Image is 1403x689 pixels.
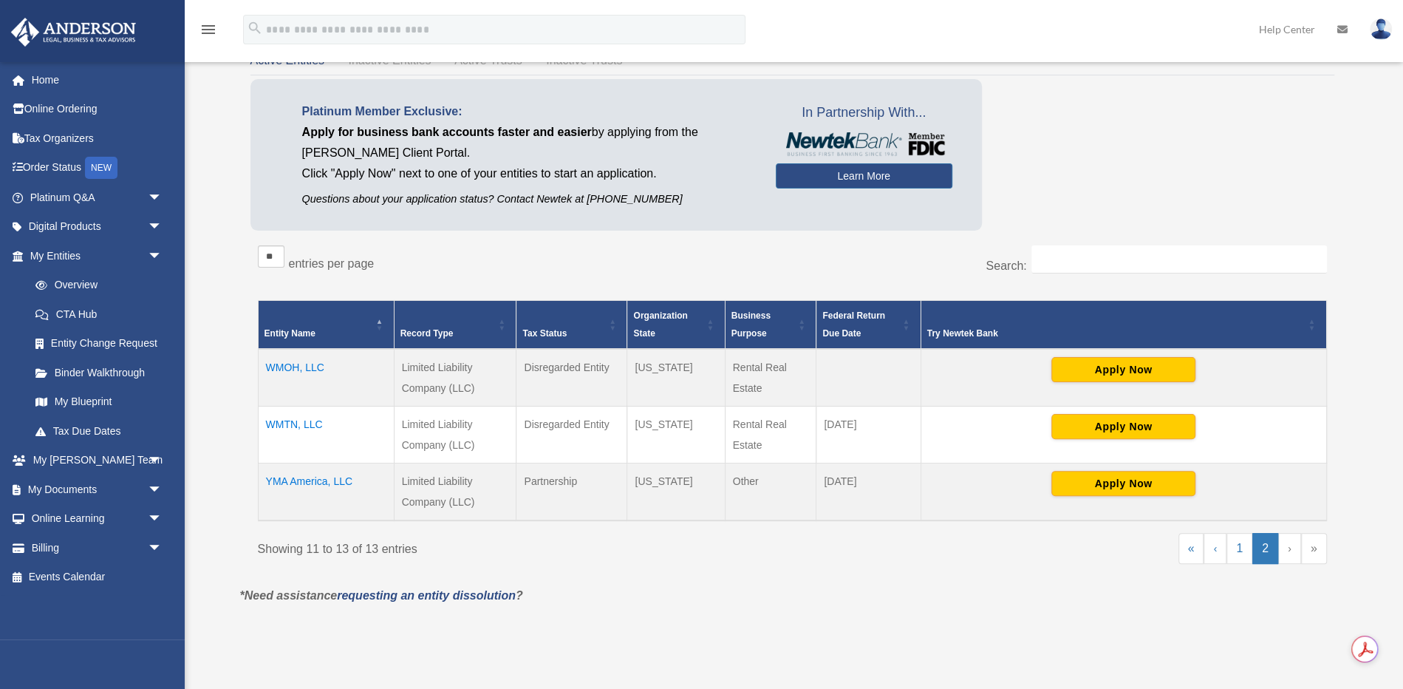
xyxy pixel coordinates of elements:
[783,132,945,156] img: NewtekBankLogoSM.png
[148,183,177,213] span: arrow_drop_down
[148,504,177,534] span: arrow_drop_down
[1370,18,1392,40] img: User Pic
[10,446,185,475] a: My [PERSON_NAME] Teamarrow_drop_down
[927,325,1304,342] div: Try Newtek Bank
[627,349,725,407] td: [US_STATE]
[921,300,1326,349] th: Try Newtek Bank : Activate to sort
[776,101,952,125] span: In Partnership With...
[10,153,185,183] a: Order StatusNEW
[633,310,687,339] span: Organization State
[1051,357,1195,382] button: Apply Now
[776,163,952,189] a: Learn More
[258,300,394,349] th: Entity Name: Activate to invert sorting
[10,563,185,592] a: Events Calendar
[258,406,394,463] td: W​MTN, LLC
[986,259,1026,272] label: Search:
[522,328,567,339] span: Tax Status
[148,446,177,476] span: arrow_drop_down
[627,463,725,520] td: [US_STATE]
[516,463,627,520] td: Partnership
[264,328,315,339] span: Entity Name
[21,271,170,300] a: Overview
[725,406,816,463] td: Rental Real Estate
[516,406,627,463] td: Disregarded Entity
[7,18,140,47] img: Anderson Advisors Platinum Portal
[21,299,177,329] a: CTA Hub
[10,123,185,153] a: Tax Organizers
[822,310,885,339] span: Federal Return Due Date
[400,328,454,339] span: Record Type
[21,416,177,446] a: Tax Due Dates
[302,163,754,184] p: Click "Apply Now" next to one of your entities to start an application.
[1051,471,1195,496] button: Apply Now
[816,300,921,349] th: Federal Return Due Date: Activate to sort
[1051,414,1195,439] button: Apply Now
[1178,533,1204,564] a: First
[199,26,217,38] a: menu
[516,300,627,349] th: Tax Status: Activate to sort
[302,126,592,138] span: Apply for business bank accounts faster and easier
[258,463,394,520] td: YMA America, LLC
[258,533,782,560] div: Showing 11 to 13 of 13 entries
[1252,533,1278,564] a: 2
[10,241,177,271] a: My Entitiesarrow_drop_down
[337,589,516,602] a: requesting an entity dissolution
[816,463,921,520] td: [DATE]
[725,349,816,407] td: Rental Real Estate
[1301,533,1327,564] a: Last
[725,463,816,520] td: Other
[199,21,217,38] i: menu
[10,504,185,534] a: Online Learningarrow_drop_down
[394,463,516,520] td: Limited Liability Company (LLC)
[148,212,177,242] span: arrow_drop_down
[816,406,921,463] td: [DATE]
[302,122,754,163] p: by applying from the [PERSON_NAME] Client Portal.
[516,349,627,407] td: Disregarded Entity
[10,183,185,212] a: Platinum Q&Aarrow_drop_down
[1226,533,1252,564] a: 1
[10,475,185,504] a: My Documentsarrow_drop_down
[85,157,117,179] div: NEW
[21,329,177,359] a: Entity Change Request
[394,406,516,463] td: Limited Liability Company (LLC)
[731,310,771,339] span: Business Purpose
[10,95,185,124] a: Online Ordering
[240,589,523,602] em: *Need assistance ?
[21,358,177,387] a: Binder Walkthrough
[258,349,394,407] td: WMOH, LLC
[627,300,725,349] th: Organization State: Activate to sort
[10,212,185,242] a: Digital Productsarrow_drop_down
[148,533,177,563] span: arrow_drop_down
[1204,533,1226,564] a: Previous
[627,406,725,463] td: [US_STATE]
[21,387,177,417] a: My Blueprint
[394,300,516,349] th: Record Type: Activate to sort
[725,300,816,349] th: Business Purpose: Activate to sort
[247,20,263,36] i: search
[302,190,754,208] p: Questions about your application status? Contact Newtek at [PHONE_NUMBER]
[10,533,185,563] a: Billingarrow_drop_down
[302,101,754,122] p: Platinum Member Exclusive:
[148,475,177,505] span: arrow_drop_down
[148,241,177,271] span: arrow_drop_down
[394,349,516,407] td: Limited Liability Company (LLC)
[10,65,185,95] a: Home
[1278,533,1301,564] a: Next
[289,257,375,270] label: entries per page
